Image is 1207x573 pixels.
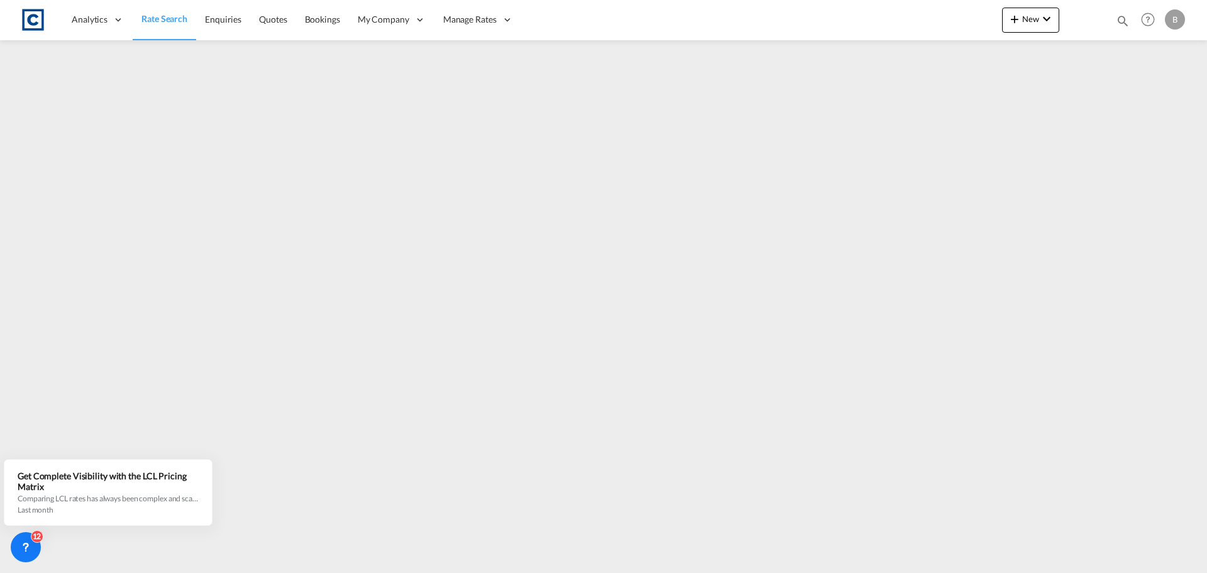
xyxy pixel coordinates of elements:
span: My Company [358,13,409,26]
span: New [1007,14,1054,24]
md-icon: icon-plus 400-fg [1007,11,1022,26]
md-icon: icon-magnify [1116,14,1130,28]
span: Help [1137,9,1159,30]
span: Bookings [305,14,340,25]
img: 1fdb9190129311efbfaf67cbb4249bed.jpeg [19,6,47,34]
div: B [1165,9,1185,30]
div: icon-magnify [1116,14,1130,33]
span: Enquiries [205,14,241,25]
div: Help [1137,9,1165,31]
md-icon: icon-chevron-down [1039,11,1054,26]
span: Manage Rates [443,13,497,26]
span: Rate Search [141,13,187,24]
span: Quotes [259,14,287,25]
span: Analytics [72,13,107,26]
button: icon-plus 400-fgNewicon-chevron-down [1002,8,1059,33]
